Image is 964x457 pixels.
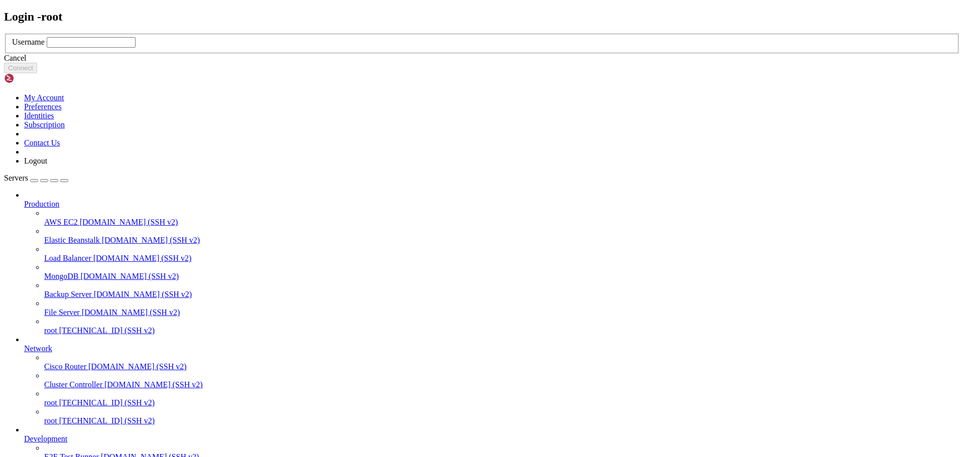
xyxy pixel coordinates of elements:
li: Production [24,191,960,335]
span: Backup Server [44,290,92,298]
span: Network [24,344,52,353]
li: MongoDB [DOMAIN_NAME] (SSH v2) [44,263,960,281]
li: Load Balancer [DOMAIN_NAME] (SSH v2) [44,245,960,263]
span: File Server [44,308,80,317]
li: Backup Server [DOMAIN_NAME] (SSH v2) [44,281,960,299]
div: (0, 1) [4,13,8,21]
span: [DOMAIN_NAME] (SSH v2) [80,218,178,226]
button: Connect [4,63,37,73]
span: Production [24,200,59,208]
li: AWS EC2 [DOMAIN_NAME] (SSH v2) [44,209,960,227]
a: Development [24,434,960,443]
li: Cisco Router [DOMAIN_NAME] (SSH v2) [44,353,960,371]
a: Contact Us [24,138,60,147]
li: Cluster Controller [DOMAIN_NAME] (SSH v2) [44,371,960,389]
span: [DOMAIN_NAME] (SSH v2) [88,362,187,371]
span: root [44,326,57,335]
a: My Account [24,93,64,102]
li: root [TECHNICAL_ID] (SSH v2) [44,389,960,407]
label: Username [12,38,45,46]
a: Subscription [24,120,65,129]
a: MongoDB [DOMAIN_NAME] (SSH v2) [44,272,960,281]
span: Elastic Beanstalk [44,236,100,244]
a: Load Balancer [DOMAIN_NAME] (SSH v2) [44,254,960,263]
a: root [TECHNICAL_ID] (SSH v2) [44,398,960,407]
span: [DOMAIN_NAME] (SSH v2) [80,272,179,280]
a: Network [24,344,960,353]
a: root [TECHNICAL_ID] (SSH v2) [44,326,960,335]
span: [TECHNICAL_ID] (SSH v2) [59,416,155,425]
span: [DOMAIN_NAME] (SSH v2) [93,254,192,262]
span: [TECHNICAL_ID] (SSH v2) [59,326,155,335]
span: AWS EC2 [44,218,78,226]
span: Development [24,434,67,443]
li: Network [24,335,960,425]
span: [DOMAIN_NAME] (SSH v2) [102,236,200,244]
span: Load Balancer [44,254,91,262]
span: [TECHNICAL_ID] (SSH v2) [59,398,155,407]
a: Identities [24,111,54,120]
a: Cisco Router [DOMAIN_NAME] (SSH v2) [44,362,960,371]
h2: Login - root [4,10,960,24]
a: Logout [24,157,47,165]
span: [DOMAIN_NAME] (SSH v2) [104,380,203,389]
a: root [TECHNICAL_ID] (SSH v2) [44,416,960,425]
a: Cluster Controller [DOMAIN_NAME] (SSH v2) [44,380,960,389]
a: Preferences [24,102,62,111]
div: Cancel [4,54,960,63]
a: Servers [4,174,68,182]
img: Shellngn [4,73,62,83]
span: root [44,398,57,407]
span: root [44,416,57,425]
span: [DOMAIN_NAME] (SSH v2) [94,290,192,298]
span: Cluster Controller [44,380,102,389]
a: File Server [DOMAIN_NAME] (SSH v2) [44,308,960,317]
a: Elastic Beanstalk [DOMAIN_NAME] (SSH v2) [44,236,960,245]
x-row: Connecting [TECHNICAL_ID]... [4,4,833,13]
li: root [TECHNICAL_ID] (SSH v2) [44,407,960,425]
a: Backup Server [DOMAIN_NAME] (SSH v2) [44,290,960,299]
span: Servers [4,174,28,182]
span: [DOMAIN_NAME] (SSH v2) [82,308,180,317]
li: Elastic Beanstalk [DOMAIN_NAME] (SSH v2) [44,227,960,245]
a: Production [24,200,960,209]
li: File Server [DOMAIN_NAME] (SSH v2) [44,299,960,317]
a: AWS EC2 [DOMAIN_NAME] (SSH v2) [44,218,960,227]
span: MongoDB [44,272,78,280]
span: Cisco Router [44,362,86,371]
li: root [TECHNICAL_ID] (SSH v2) [44,317,960,335]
